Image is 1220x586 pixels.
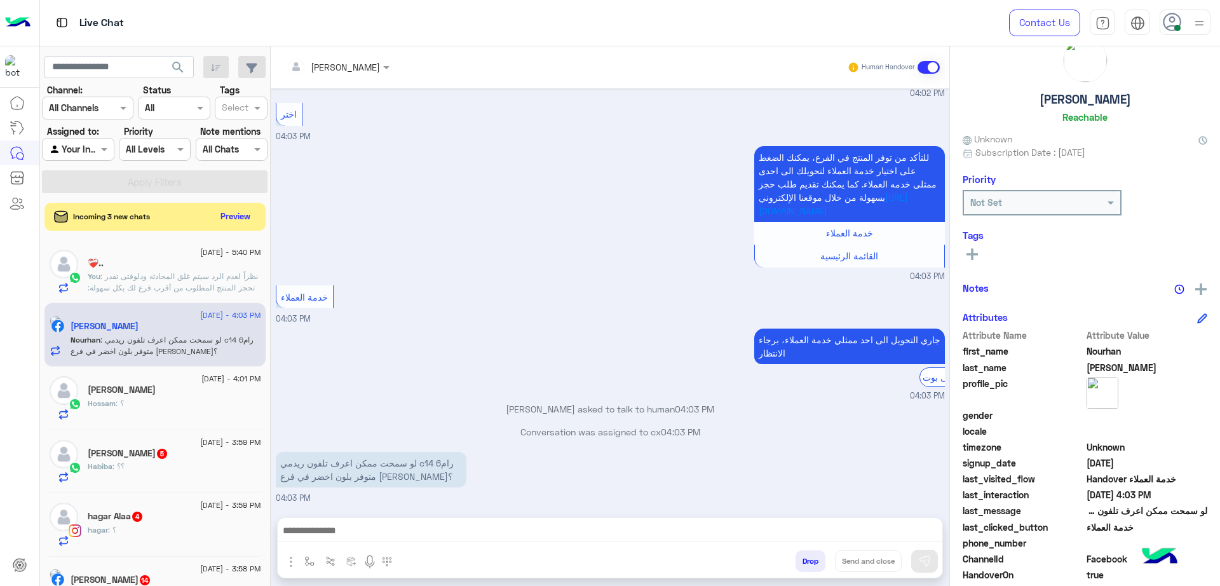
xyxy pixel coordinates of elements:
h6: Priority [963,174,996,185]
span: 2025-06-15T13:10:34.142Z [1087,456,1208,470]
span: 04:03 PM [910,390,945,402]
img: defaultAdmin.png [50,250,78,278]
img: WhatsApp [69,398,81,411]
label: Note mentions [200,125,261,138]
span: signup_date [963,456,1084,470]
span: 14 [140,575,150,585]
span: 04:03 PM [675,404,714,414]
img: add [1195,283,1207,295]
span: Attribute Value [1087,329,1208,342]
span: locale [963,425,1084,438]
span: خدمة العملاء [1087,521,1208,534]
span: You [88,271,100,281]
span: 04:02 PM [910,88,945,100]
img: Trigger scenario [325,556,335,566]
img: picture [50,569,61,580]
span: first_name [963,344,1084,358]
button: select flow [299,550,320,571]
button: Trigger scenario [320,550,341,571]
img: WhatsApp [69,271,81,284]
img: select flow [304,556,315,566]
img: defaultAdmin.png [50,503,78,531]
img: 1403182699927242 [5,55,28,78]
img: Facebook [51,320,64,332]
img: make a call [382,557,392,567]
img: picture [50,315,61,327]
span: 4 [132,512,142,522]
p: 23/8/2025, 4:03 PM [754,146,945,222]
span: 04:03 PM [276,314,311,324]
span: last_interaction [963,488,1084,501]
span: [DATE] - 3:59 PM [200,500,261,511]
h5: Hossam Mohamed [88,385,156,395]
button: search [163,56,194,83]
span: [DATE] - 4:01 PM [201,373,261,385]
span: 0 [1087,552,1208,566]
span: gender [963,409,1084,422]
span: ؟؟ [112,461,125,471]
span: 04:03 PM [276,132,311,141]
img: WhatsApp [69,461,81,474]
img: send voice note [362,554,377,569]
img: hulul-logo.png [1137,535,1182,580]
div: الرجوع الى بوت [919,367,980,387]
div: Select [220,100,248,117]
img: tab [54,15,70,31]
span: last_message [963,504,1084,517]
button: Preview [215,207,256,226]
span: last_visited_flow [963,472,1084,486]
img: send attachment [283,554,299,569]
img: Instagram [69,524,81,537]
h5: Habiba Fouad [88,448,168,459]
button: Drop [796,550,825,572]
span: خدمة العملاء [826,228,873,238]
img: defaultAdmin.png [50,440,78,468]
span: نظراً لعدم الرد سيتم غلق المحادثه ودلوقتى تقدر تحجز المنتج المطلوب من أقرب فرع لك بكل سهولة: 1️⃣ ... [88,271,261,372]
img: picture [1064,39,1107,82]
span: لو سمحت ممكن اعرف تلفون ريدمي c14 رام6 متوفر بلون اخضر في فرع فيصل؟ [71,335,254,356]
a: tab [1090,10,1115,36]
h6: Reachable [1062,111,1108,123]
h6: Notes [963,282,989,294]
button: Apply Filters [42,170,268,193]
label: Channel: [47,83,83,97]
span: ChannelId [963,552,1084,566]
button: Send and close [835,550,902,572]
img: tab [1130,16,1145,31]
img: Facebook [51,573,64,586]
span: profile_pic [963,377,1084,406]
span: last_clicked_button [963,521,1084,534]
span: Unknown [963,132,1012,146]
p: Conversation was assigned to cx [276,425,945,439]
span: search [170,60,186,75]
p: 23/8/2025, 4:03 PM [754,329,945,364]
label: Status [143,83,171,97]
span: timezone [963,440,1084,454]
span: القائمة الرئيسية [820,250,878,261]
span: [DATE] - 4:03 PM [200,310,261,321]
span: 2025-08-23T13:03:27.431Z [1087,488,1208,501]
p: 23/8/2025, 4:03 PM [276,452,466,487]
h5: ❤️‍🩹.. [88,258,104,269]
span: Unknown [1087,440,1208,454]
label: Priority [124,125,153,138]
span: Hossam [88,399,116,408]
span: Handover خدمة العملاء [1087,472,1208,486]
span: null [1087,425,1208,438]
span: ؟ [108,525,116,535]
img: picture [1087,377,1118,409]
a: [URL][DOMAIN_NAME] [759,192,908,216]
span: last_name [963,361,1084,374]
img: defaultAdmin.png [50,376,78,405]
span: [DATE] - 5:40 PM [200,247,261,258]
span: 5 [157,449,167,459]
span: للتأكد من توفر المنتج في الفرع، يمكنك الضغط على اختيار خدمة العملاء لتحويلك الى احدى ممثلى خدمه ا... [759,152,937,203]
span: hagar [88,525,108,535]
span: Abdullah [1087,361,1208,374]
span: 04:03 PM [661,426,700,437]
span: Habiba [88,461,112,471]
span: null [1087,409,1208,422]
span: اختر [281,109,297,119]
h5: Nourhan Abdullah [71,321,139,332]
span: Incoming 3 new chats [73,211,150,222]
